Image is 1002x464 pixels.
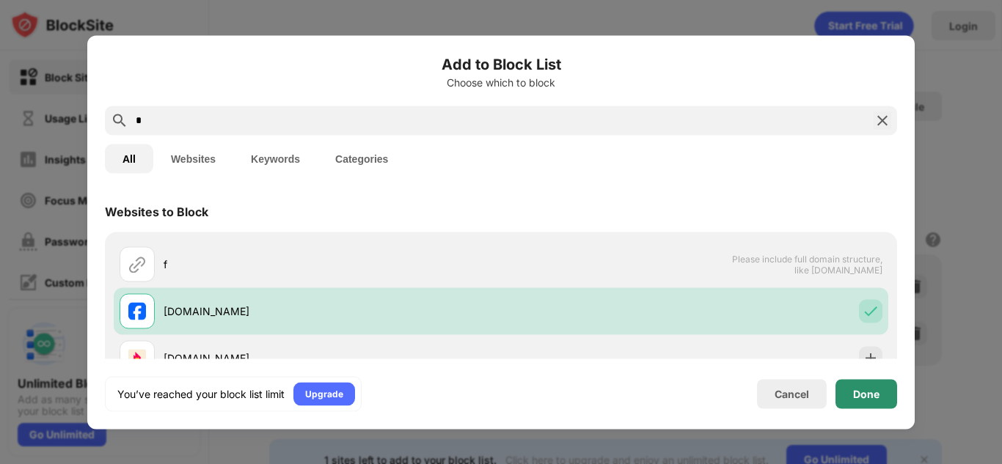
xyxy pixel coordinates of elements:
[164,257,501,272] div: f
[128,349,146,367] img: favicons
[105,144,153,173] button: All
[128,302,146,320] img: favicons
[874,111,891,129] img: search-close
[164,303,501,319] div: [DOMAIN_NAME]
[164,350,501,366] div: [DOMAIN_NAME]
[117,386,285,401] div: You’ve reached your block list limit
[233,144,318,173] button: Keywords
[105,76,897,88] div: Choose which to block
[105,204,208,218] div: Websites to Block
[128,255,146,273] img: url.svg
[731,253,882,275] span: Please include full domain structure, like [DOMAIN_NAME]
[305,386,343,401] div: Upgrade
[775,388,809,400] div: Cancel
[111,111,128,129] img: search.svg
[105,53,897,75] h6: Add to Block List
[153,144,233,173] button: Websites
[853,388,880,399] div: Done
[318,144,406,173] button: Categories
